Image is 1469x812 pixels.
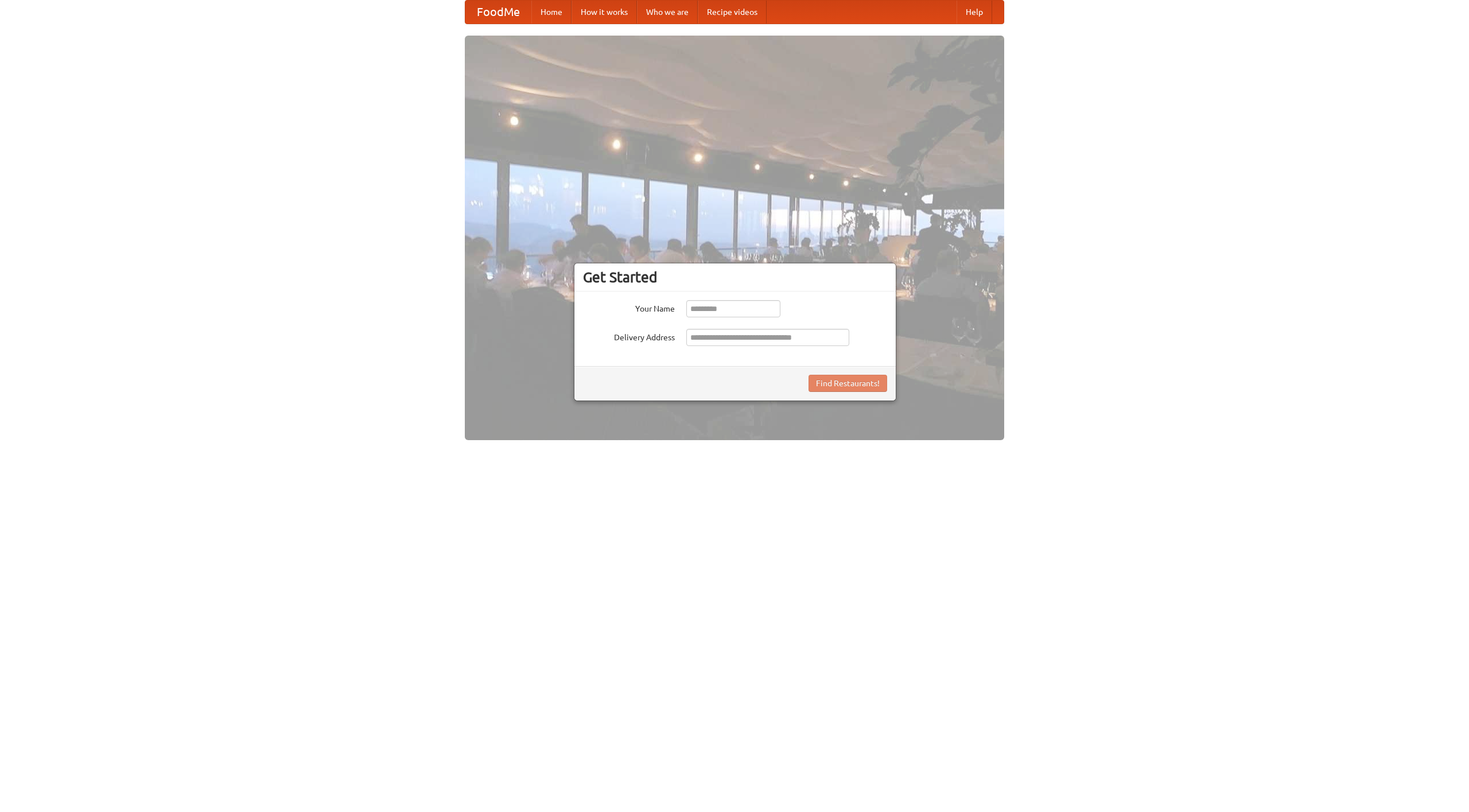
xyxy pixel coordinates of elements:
button: Find Restaurants! [809,375,887,392]
a: Who we are [637,1,698,24]
a: Home [531,1,572,24]
a: How it works [572,1,637,24]
a: Help [957,1,992,24]
a: Recipe videos [698,1,767,24]
a: FoodMe [465,1,531,24]
label: Your Name [583,300,675,314]
h3: Get Started [583,269,887,286]
label: Delivery Address [583,329,675,343]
